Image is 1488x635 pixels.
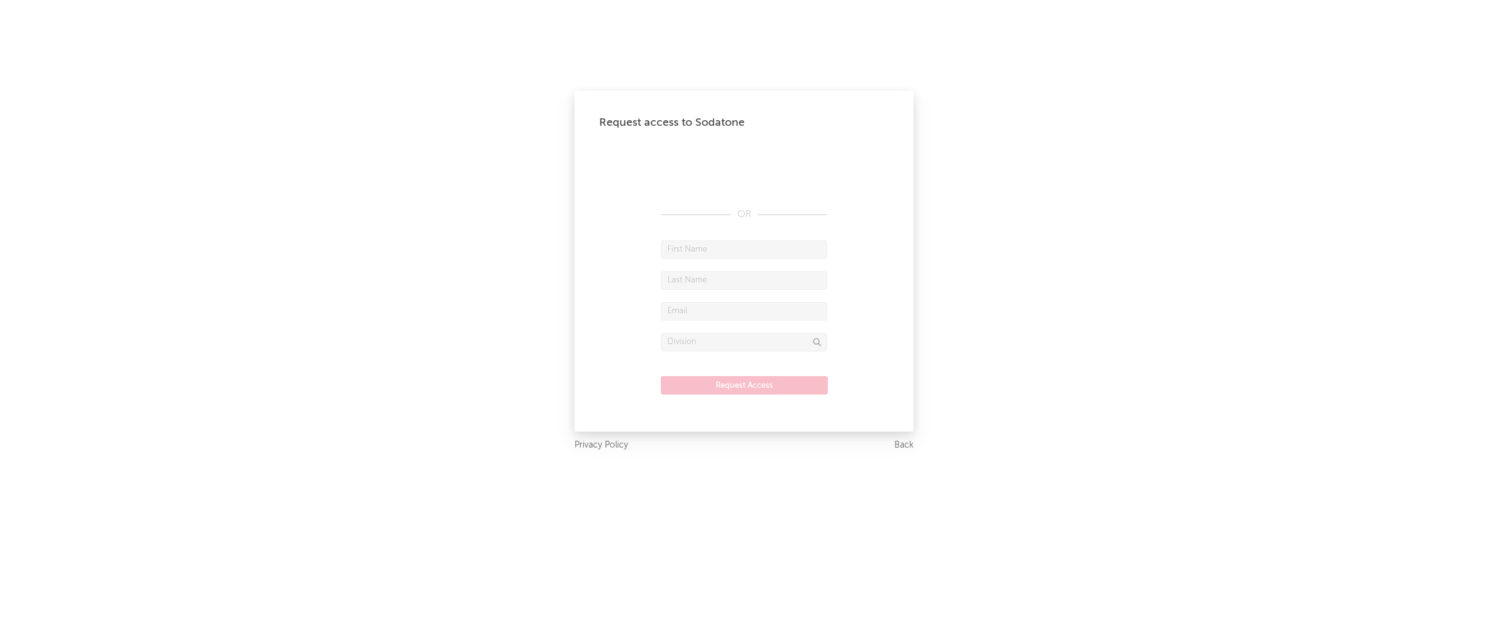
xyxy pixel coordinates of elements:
[661,302,827,321] input: Email
[894,438,914,453] a: Back
[599,115,889,130] div: Request access to Sodatone
[661,207,827,222] div: OR
[661,271,827,290] input: Last Name
[661,240,827,259] input: First Name
[661,376,828,395] button: Request Access
[574,438,628,453] a: Privacy Policy
[661,333,827,351] input: Division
